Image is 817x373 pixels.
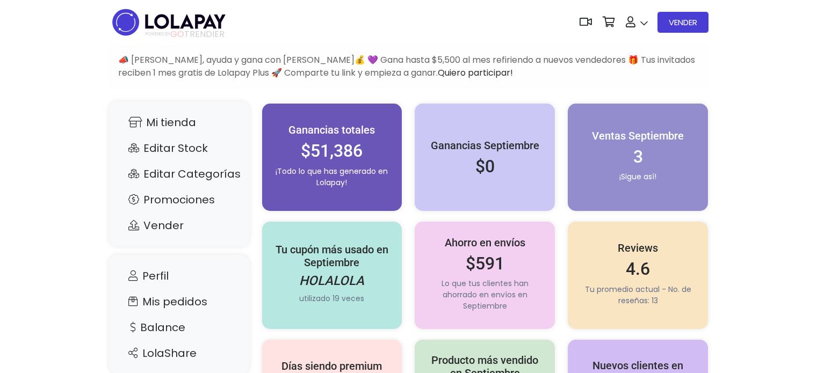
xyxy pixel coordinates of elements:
h2: $591 [425,253,544,274]
a: Mis pedidos [120,291,238,312]
h2: $0 [425,156,544,177]
h5: Ventas Septiembre [579,129,697,142]
a: Editar Stock [120,138,238,158]
a: Balance [120,317,238,338]
p: Lo que tus clientes han ahorrado en envíos en Septiembre [425,278,544,312]
h5: Tu cupón más usado en Septiembre [273,243,392,269]
span: GO [170,28,184,40]
span: 📣 [PERSON_NAME], ayuda y gana con [PERSON_NAME]💰 💜 Gana hasta $5,500 al mes refiriendo a nuevos v... [118,54,695,79]
h5: Ganancias Septiembre [425,139,544,152]
h5: Días siendo premium [273,360,392,372]
span: TRENDIER [146,30,225,39]
p: utilizado 19 veces [273,293,392,304]
span: POWERED BY [146,31,170,37]
h4: HOLALOLA [273,273,392,289]
a: LolaShare [120,343,238,363]
a: Vender [120,215,238,236]
a: Quiero participar! [438,67,513,79]
h5: Reviews [579,242,697,254]
a: Promociones [120,189,238,210]
a: Mi tienda [120,112,238,133]
img: logo [109,5,229,39]
h5: Ahorro en envíos [425,236,544,249]
p: ¡Todo lo que has generado en Lolapay! [273,166,392,188]
a: Editar Categorías [120,164,238,184]
h2: 4.6 [579,259,697,279]
h2: 3 [579,147,697,167]
a: Perfil [120,266,238,286]
p: Tu promedio actual - No. de reseñas: 13 [579,284,697,306]
h2: $51,386 [273,141,392,161]
a: VENDER [657,12,708,33]
p: ¡Sigue así! [579,171,697,182]
h5: Ganancias totales [273,123,392,136]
